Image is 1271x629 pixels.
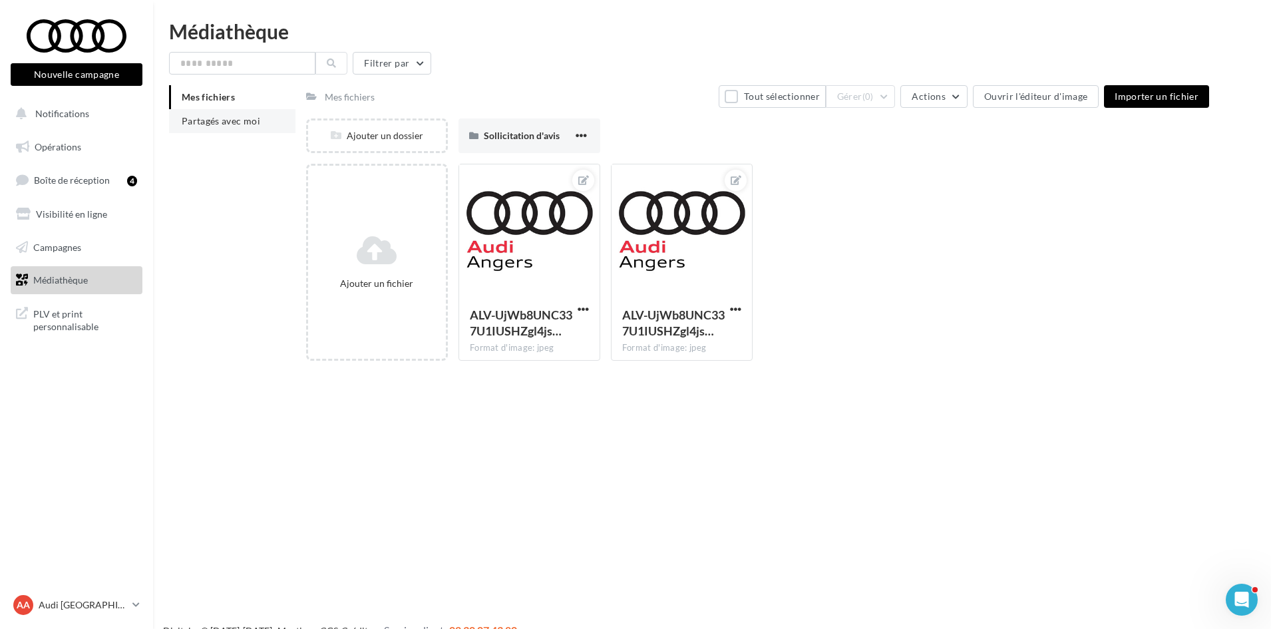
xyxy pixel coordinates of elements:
span: (0) [862,91,874,102]
span: Notifications [35,108,89,119]
a: Opérations [8,133,145,161]
span: PLV et print personnalisable [33,305,137,333]
span: Campagnes [33,241,81,252]
span: Opérations [35,141,81,152]
a: AA Audi [GEOGRAPHIC_DATA] [11,592,142,618]
span: Actions [912,91,945,102]
a: Médiathèque [8,266,145,294]
button: Actions [900,85,967,108]
p: Audi [GEOGRAPHIC_DATA] [39,598,127,612]
span: Partagés avec moi [182,115,260,126]
div: Format d'image: jpeg [470,342,589,354]
span: ALV-UjWb8UNC337U1IUSHZgl4jsp0qpIj6FHRHIO2n_7XUvB0oTDM8S_ [470,308,572,338]
span: Médiathèque [33,274,88,286]
div: Format d'image: jpeg [622,342,741,354]
div: Ajouter un fichier [313,277,441,290]
button: Importer un fichier [1104,85,1209,108]
button: Ouvrir l'éditeur d'image [973,85,1099,108]
button: Filtrer par [353,52,431,75]
button: Gérer(0) [826,85,896,108]
a: PLV et print personnalisable [8,300,145,339]
iframe: Intercom live chat [1226,584,1258,616]
span: Sollicitation d'avis [484,130,560,141]
span: Mes fichiers [182,91,235,103]
button: Notifications [8,100,140,128]
span: AA [17,598,30,612]
div: Mes fichiers [325,91,375,104]
div: Ajouter un dossier [308,129,446,142]
button: Tout sélectionner [719,85,825,108]
span: Boîte de réception [34,174,110,186]
a: Visibilité en ligne [8,200,145,228]
span: ALV-UjWb8UNC337U1IUSHZgl4jsp0qpIj6FHRHIO2n_7XUvB0oTDM8S_ [622,308,725,338]
a: Campagnes [8,234,145,262]
span: Visibilité en ligne [36,208,107,220]
span: Importer un fichier [1115,91,1198,102]
a: Boîte de réception4 [8,166,145,194]
button: Nouvelle campagne [11,63,142,86]
div: Médiathèque [169,21,1255,41]
div: 4 [127,176,137,186]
